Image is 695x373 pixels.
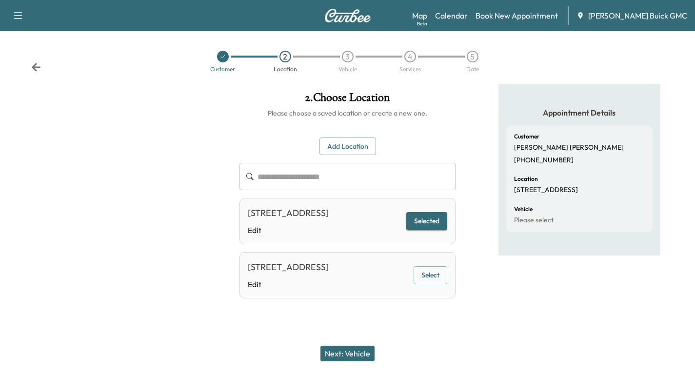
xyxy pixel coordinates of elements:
h5: Appointment Details [506,107,653,118]
a: Calendar [435,10,468,21]
a: Book New Appointment [476,10,558,21]
div: Date [466,66,479,72]
a: MapBeta [412,10,427,21]
p: [PERSON_NAME] [PERSON_NAME] [514,143,624,152]
img: Curbee Logo [324,9,371,22]
div: [STREET_ADDRESS] [248,206,329,220]
button: Select [414,266,447,284]
div: 5 [467,51,478,62]
div: Beta [417,20,427,27]
h6: Vehicle [514,206,533,212]
div: 4 [404,51,416,62]
p: [STREET_ADDRESS] [514,186,578,195]
div: Vehicle [338,66,357,72]
button: Add Location [319,137,376,156]
div: 3 [342,51,354,62]
p: [PHONE_NUMBER] [514,156,574,165]
div: 2 [279,51,291,62]
button: Selected [406,212,447,230]
a: Edit [248,278,329,290]
div: Location [274,66,297,72]
div: [STREET_ADDRESS] [248,260,329,274]
button: Next: Vehicle [320,346,375,361]
h6: Location [514,176,538,182]
span: [PERSON_NAME] Buick GMC [588,10,687,21]
div: Back [31,62,41,72]
h6: Customer [514,134,539,139]
p: Please select [514,216,554,225]
h1: 2 . Choose Location [239,92,456,108]
div: Customer [210,66,235,72]
div: Services [399,66,421,72]
a: Edit [248,224,329,236]
h6: Please choose a saved location or create a new one. [239,108,456,118]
